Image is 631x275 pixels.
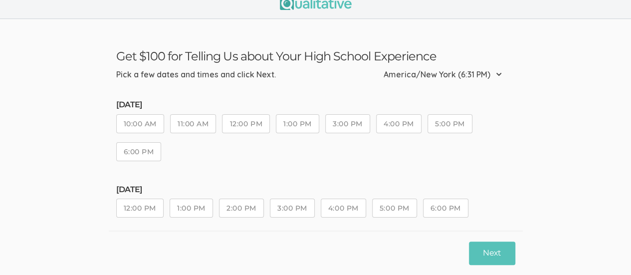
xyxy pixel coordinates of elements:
[219,199,264,218] button: 2:00 PM
[170,114,216,133] button: 11:00 AM
[372,199,417,218] button: 5:00 PM
[222,114,269,133] button: 12:00 PM
[325,114,370,133] button: 3:00 PM
[170,199,213,218] button: 1:00 PM
[376,114,421,133] button: 4:00 PM
[270,199,315,218] button: 3:00 PM
[469,242,515,265] button: Next
[427,114,472,133] button: 5:00 PM
[423,199,468,218] button: 6:00 PM
[116,100,515,109] h5: [DATE]
[116,114,164,133] button: 10:00 AM
[116,199,164,218] button: 12:00 PM
[276,114,319,133] button: 1:00 PM
[321,199,366,218] button: 4:00 PM
[116,69,276,80] div: Pick a few dates and times and click Next.
[116,185,515,194] h5: [DATE]
[116,49,515,63] h3: Get $100 for Telling Us about Your High School Experience
[116,142,162,161] button: 6:00 PM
